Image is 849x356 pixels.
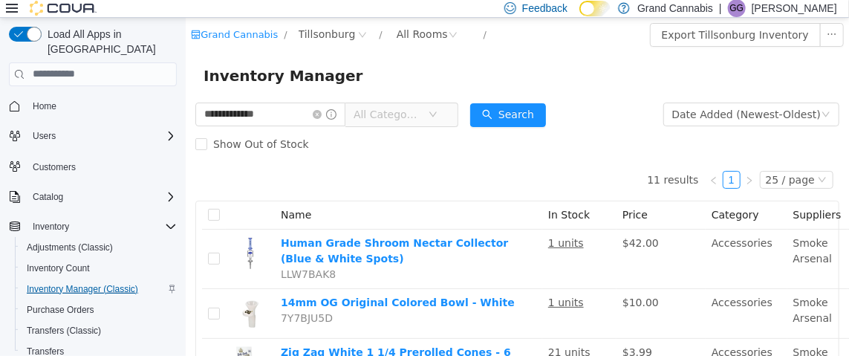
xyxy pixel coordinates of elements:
[27,188,69,206] button: Catalog
[46,277,83,314] img: 14mm OG Original Colored Bowl - White hero shot
[608,329,647,356] span: Smoke Arsenal
[27,127,177,145] span: Users
[634,5,658,29] button: icon: ellipsis
[362,219,398,231] u: 1 units
[21,322,107,340] a: Transfers (Classic)
[559,158,568,167] i: icon: right
[140,91,151,102] i: icon: info-circle
[27,127,62,145] button: Users
[632,158,641,168] i: icon: down
[168,89,235,104] span: All Categories
[127,92,136,101] i: icon: close-circle
[193,11,196,22] span: /
[437,279,473,291] span: $10.00
[461,153,513,171] li: 11 results
[15,258,183,279] button: Inventory Count
[21,322,177,340] span: Transfers (Classic)
[362,329,405,340] u: 21 units
[519,153,537,171] li: Previous Page
[21,239,177,256] span: Adjustments (Classic)
[526,191,573,203] span: Category
[5,11,92,22] a: icon: shopGrand Cannabis
[21,280,144,298] a: Inventory Manager (Classic)
[27,97,62,115] a: Home
[27,97,177,115] span: Home
[15,279,183,300] button: Inventory Manager (Classic)
[33,100,56,112] span: Home
[298,11,301,22] span: /
[33,161,76,173] span: Customers
[520,212,602,271] td: Accessories
[33,221,69,233] span: Inventory
[27,262,90,274] span: Inventory Count
[21,259,177,277] span: Inventory Count
[362,191,404,203] span: In Stock
[95,294,147,306] span: 7Y7BJU5D
[579,1,611,16] input: Dark Mode
[22,120,129,132] span: Show Out of Stock
[437,219,473,231] span: $42.00
[27,304,94,316] span: Purchase Orders
[21,280,177,298] span: Inventory Manager (Classic)
[33,130,56,142] span: Users
[95,279,329,291] a: 14mm OG Original Colored Bowl - White
[362,279,398,291] u: 1 units
[95,219,322,247] a: Human Grade Shroom Nectar Collector (Blue & White Spots)
[284,85,360,109] button: icon: searchSearch
[27,283,138,295] span: Inventory Manager (Classic)
[3,216,183,237] button: Inventory
[243,92,252,103] i: icon: down
[437,329,466,340] span: $3.99
[27,218,75,236] button: Inventory
[608,219,647,247] span: Smoke Arsenal
[42,27,177,56] span: Load All Apps in [GEOGRAPHIC_DATA]
[15,237,183,258] button: Adjustments (Classic)
[5,12,15,22] i: icon: shop
[3,126,183,146] button: Users
[3,155,183,177] button: Customers
[520,271,602,321] td: Accessories
[487,85,635,108] div: Date Added (Newest-Oldest)
[18,46,186,70] span: Inventory Manager
[555,153,573,171] li: Next Page
[95,329,325,356] a: Zig Zag White 1 1/4 Prerolled Cones - 6 Pack
[27,157,177,175] span: Customers
[21,239,119,256] a: Adjustments (Classic)
[15,320,183,341] button: Transfers (Classic)
[27,188,177,206] span: Catalog
[636,92,645,103] i: icon: down
[30,1,97,16] img: Cova
[538,154,554,170] a: 1
[27,325,101,337] span: Transfers (Classic)
[33,191,63,203] span: Catalog
[95,250,150,262] span: LLW7BAK8
[464,5,635,29] button: Export Tillsonburg Inventory
[98,11,101,22] span: /
[524,158,533,167] i: icon: left
[27,158,82,176] a: Customers
[27,218,177,236] span: Inventory
[46,218,83,255] img: Human Grade Shroom Nectar Collector (Blue & White Spots) hero shot
[437,191,462,203] span: Price
[580,154,629,170] div: 25 / page
[21,259,96,277] a: Inventory Count
[27,242,113,253] span: Adjustments (Classic)
[608,279,647,306] span: Smoke Arsenal
[537,153,555,171] li: 1
[522,1,567,16] span: Feedback
[21,301,177,319] span: Purchase Orders
[15,300,183,320] button: Purchase Orders
[113,8,170,25] span: Tillsonburg
[211,5,262,27] div: All Rooms
[608,191,656,203] span: Suppliers
[95,191,126,203] span: Name
[21,301,100,319] a: Purchase Orders
[3,95,183,117] button: Home
[3,187,183,207] button: Catalog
